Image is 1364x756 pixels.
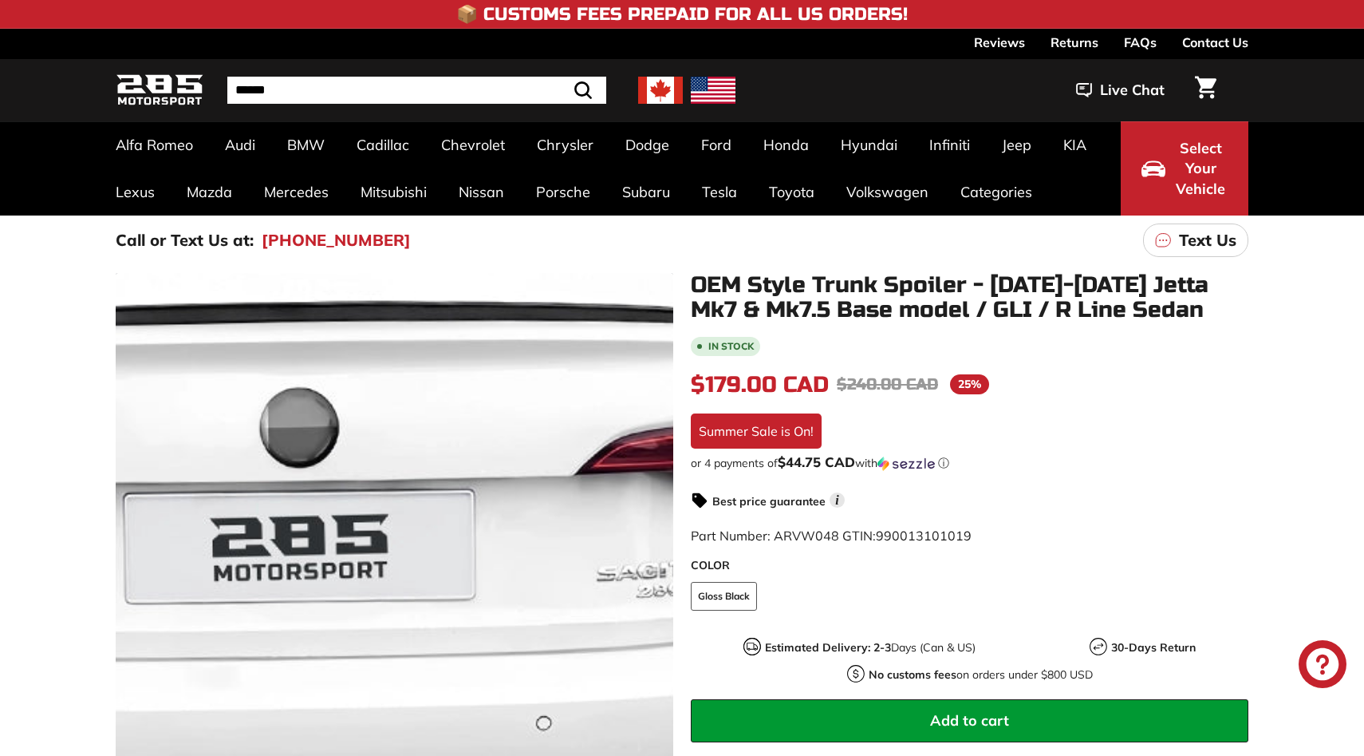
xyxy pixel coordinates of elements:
[747,121,825,168] a: Honda
[691,699,1248,742] button: Add to cart
[913,121,986,168] a: Infiniti
[837,374,938,394] span: $240.00 CAD
[944,168,1048,216] a: Categories
[708,342,754,351] b: In stock
[116,72,203,109] img: Logo_285_Motorsport_areodynamics_components
[830,493,845,508] span: i
[691,528,972,544] span: Part Number: ARVW048 GTIN:
[100,121,209,168] a: Alfa Romeo
[691,371,829,398] span: $179.00 CAD
[869,667,956,682] strong: No customs fees
[1294,640,1351,692] inbox-online-store-chat: Shopify online store chat
[271,121,341,168] a: BMW
[986,121,1047,168] a: Jeep
[691,414,822,449] div: Summer Sale is On!
[521,121,609,168] a: Chrysler
[974,29,1025,56] a: Reviews
[691,557,1248,574] label: COLOR
[691,273,1248,323] h1: OEM Style Trunk Spoiler - [DATE]-[DATE] Jetta Mk7 & Mk7.5 Base model / GLI / R Line Sedan
[691,455,1248,471] div: or 4 payments of with
[227,77,606,104] input: Search
[686,168,753,216] a: Tesla
[1185,63,1226,117] a: Cart
[520,168,606,216] a: Porsche
[1047,121,1102,168] a: KIA
[345,168,443,216] a: Mitsubishi
[425,121,521,168] a: Chevrolet
[116,228,254,252] p: Call or Text Us at:
[876,528,972,544] span: 990013101019
[830,168,944,216] a: Volkswagen
[877,457,935,471] img: Sezzle
[1179,228,1236,252] p: Text Us
[765,639,976,656] p: Days (Can & US)
[869,667,1093,683] p: on orders under $800 USD
[171,168,248,216] a: Mazda
[1124,29,1157,56] a: FAQs
[1143,224,1248,257] a: Text Us
[778,453,855,470] span: $44.75 CAD
[685,121,747,168] a: Ford
[456,5,908,24] h4: 📦 Customs Fees Prepaid for All US Orders!
[1100,80,1165,101] span: Live Chat
[341,121,425,168] a: Cadillac
[691,455,1248,471] div: or 4 payments of$44.75 CADwithSezzle Click to learn more about Sezzle
[1173,138,1228,200] span: Select Your Vehicle
[930,711,1009,730] span: Add to cart
[1051,29,1098,56] a: Returns
[1182,29,1248,56] a: Contact Us
[443,168,520,216] a: Nissan
[609,121,685,168] a: Dodge
[1121,121,1248,216] button: Select Your Vehicle
[100,168,171,216] a: Lexus
[1111,640,1196,655] strong: 30-Days Return
[1055,70,1185,110] button: Live Chat
[209,121,271,168] a: Audi
[606,168,686,216] a: Subaru
[262,228,411,252] a: [PHONE_NUMBER]
[950,374,989,394] span: 25%
[825,121,913,168] a: Hyundai
[712,494,826,509] strong: Best price guarantee
[765,640,891,655] strong: Estimated Delivery: 2-3
[248,168,345,216] a: Mercedes
[753,168,830,216] a: Toyota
